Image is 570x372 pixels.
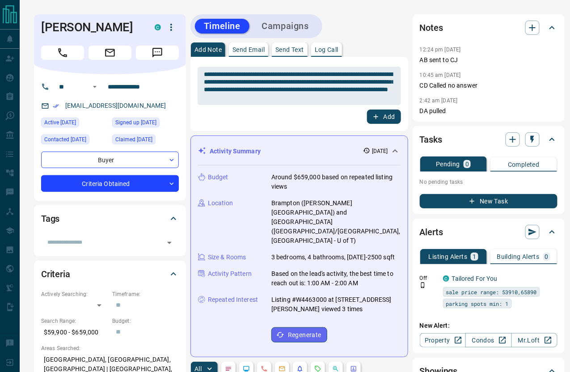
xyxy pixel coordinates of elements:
p: Completed [508,161,540,168]
p: AB sent to CJ [420,55,557,65]
button: Timeline [195,19,249,34]
p: Send Email [232,46,265,53]
p: 0 [465,161,469,167]
div: Buyer [41,152,179,168]
div: Alerts [420,221,557,243]
p: 10:45 am [DATE] [420,72,461,78]
p: Budget: [112,317,179,325]
div: Fri Oct 10 2025 [41,118,108,130]
p: Pending [436,161,460,167]
p: Based on the lead's activity, the best time to reach out is: 1:00 AM - 2:00 AM [271,269,401,288]
div: Fri Oct 10 2025 [112,118,179,130]
p: Areas Searched: [41,344,179,352]
div: Tags [41,208,179,229]
p: Activity Pattern [208,269,252,279]
p: Listing #W4463000 at [STREET_ADDRESS][PERSON_NAME] viewed 3 times [271,295,401,314]
p: DA pulled [420,106,557,116]
span: Contacted [DATE] [44,135,86,144]
a: [EMAIL_ADDRESS][DOMAIN_NAME] [65,102,166,109]
span: Signed up [DATE] [115,118,156,127]
span: sale price range: 53910,65890 [446,287,537,296]
div: condos.ca [155,24,161,30]
p: 12:24 pm [DATE] [420,46,461,53]
p: Budget [208,173,228,182]
p: Around $659,000 based on repeated listing views [271,173,401,191]
p: Timeframe: [112,290,179,298]
span: Claimed [DATE] [115,135,152,144]
a: Condos [465,333,511,347]
div: Fri Oct 10 2025 [41,135,108,147]
div: Notes [420,17,557,38]
span: Email [89,46,131,60]
a: Mr.Loft [511,333,557,347]
div: Criteria Obtained [41,175,179,192]
p: Search Range: [41,317,108,325]
span: Call [41,46,84,60]
div: Fri Oct 10 2025 [112,135,179,147]
p: $59,900 - $659,000 [41,325,108,340]
a: Tailored For You [452,275,498,282]
span: parking spots min: 1 [446,299,509,308]
p: 1 [473,254,476,260]
p: 2:42 am [DATE] [420,97,458,104]
p: Building Alerts [497,254,540,260]
div: Activity Summary[DATE] [198,143,401,160]
button: New Task [420,194,557,208]
p: Size & Rooms [208,253,246,262]
svg: Email Verified [53,103,59,109]
h2: Alerts [420,225,443,239]
button: Open [89,81,100,92]
h2: Tasks [420,132,442,147]
p: Log Call [315,46,338,53]
h2: Criteria [41,267,70,281]
h2: Tags [41,211,59,226]
div: condos.ca [443,275,449,282]
p: Send Text [275,46,304,53]
div: Criteria [41,263,179,285]
p: 0 [545,254,549,260]
a: Property [420,333,466,347]
p: [DATE] [372,147,388,155]
h2: Notes [420,21,443,35]
span: Active [DATE] [44,118,76,127]
p: Add Note [194,46,222,53]
button: Campaigns [253,19,318,34]
p: Location [208,199,233,208]
p: CD Called no answer [420,81,557,90]
p: Activity Summary [210,147,261,156]
button: Regenerate [271,327,327,342]
svg: Push Notification Only [420,282,426,288]
p: Listing Alerts [429,254,468,260]
p: New Alert: [420,321,557,330]
h1: [PERSON_NAME] [41,20,141,34]
p: 3 bedrooms, 4 bathrooms, [DATE]-2500 sqft [271,253,395,262]
p: Off [420,274,438,282]
span: Message [136,46,179,60]
button: Open [163,237,176,249]
div: Tasks [420,129,557,150]
p: Actively Searching: [41,290,108,298]
p: No pending tasks [420,175,557,189]
p: All [194,366,202,372]
p: Repeated Interest [208,295,258,304]
p: Brampton ([PERSON_NAME][GEOGRAPHIC_DATA]) and [GEOGRAPHIC_DATA] ([GEOGRAPHIC_DATA]/[GEOGRAPHIC_DA... [271,199,401,245]
button: Add [367,110,401,124]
